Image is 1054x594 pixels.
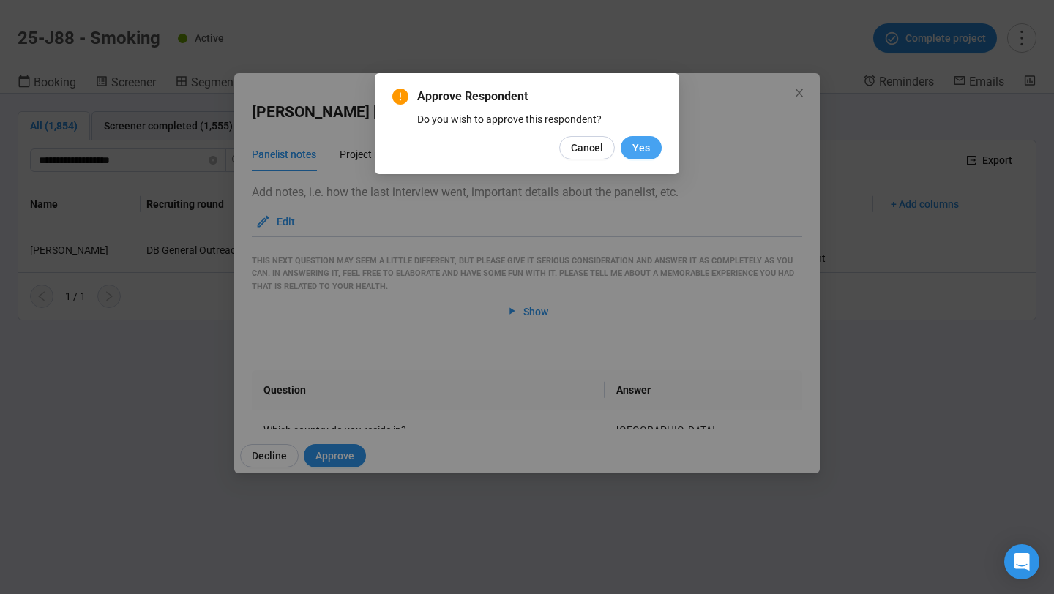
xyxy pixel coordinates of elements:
span: exclamation-circle [392,89,408,105]
button: Cancel [559,136,615,159]
div: Open Intercom Messenger [1004,544,1039,579]
span: Approve Respondent [417,88,662,105]
div: Do you wish to approve this respondent? [417,111,662,127]
span: Cancel [571,140,603,156]
span: Yes [632,140,650,156]
button: Yes [621,136,662,159]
